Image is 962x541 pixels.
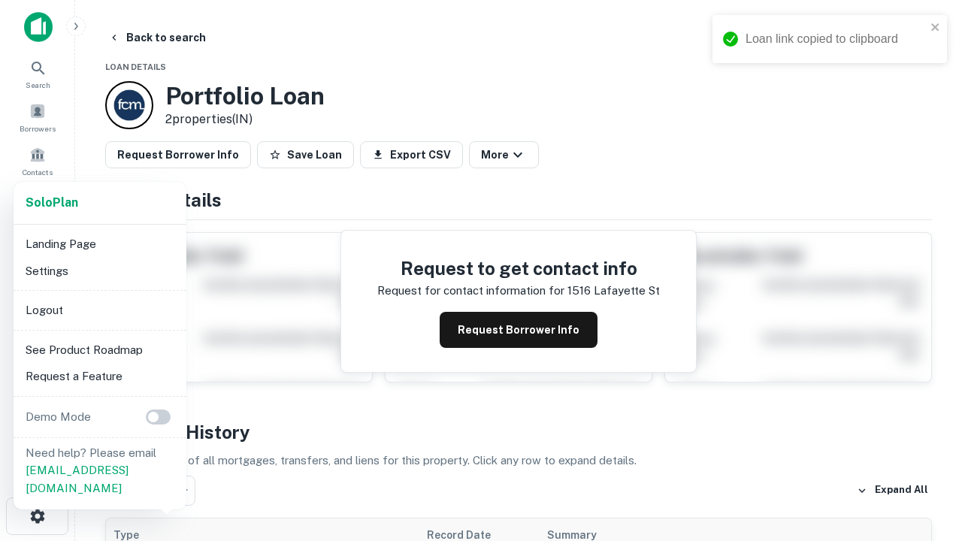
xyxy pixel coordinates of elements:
[26,444,174,497] p: Need help? Please email
[26,195,78,210] strong: Solo Plan
[887,421,962,493] iframe: Chat Widget
[20,297,180,324] li: Logout
[930,21,941,35] button: close
[20,258,180,285] li: Settings
[20,231,180,258] li: Landing Page
[20,337,180,364] li: See Product Roadmap
[746,30,926,48] div: Loan link copied to clipboard
[26,464,129,494] a: [EMAIL_ADDRESS][DOMAIN_NAME]
[20,363,180,390] li: Request a Feature
[20,408,97,426] p: Demo Mode
[26,194,78,212] a: SoloPlan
